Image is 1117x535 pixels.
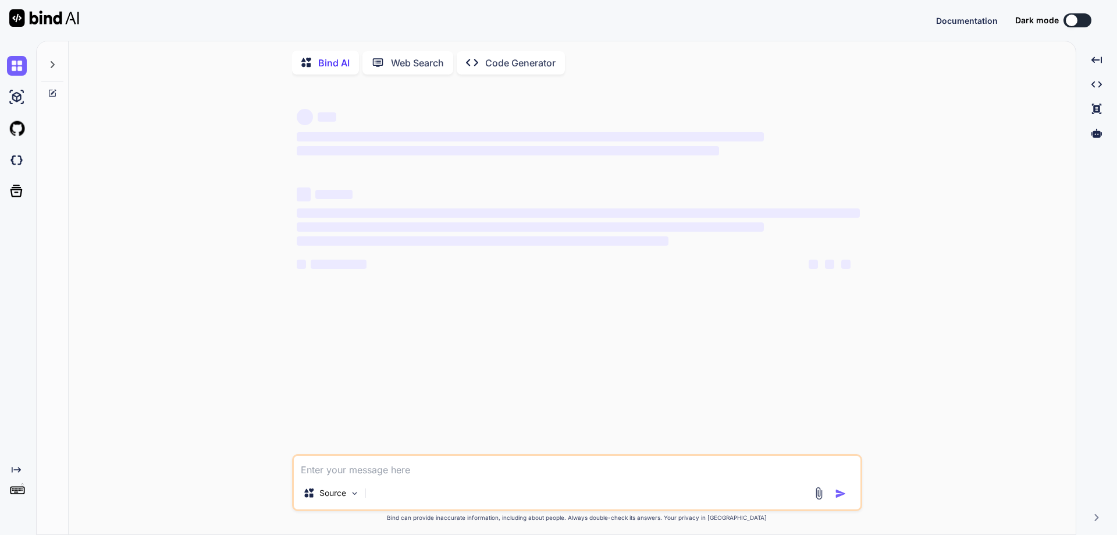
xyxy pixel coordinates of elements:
[7,119,27,139] img: githubLight
[297,109,313,125] span: ‌
[9,9,79,27] img: Bind AI
[812,487,826,500] img: attachment
[311,260,367,269] span: ‌
[7,87,27,107] img: ai-studio
[936,15,998,27] button: Documentation
[319,487,346,499] p: Source
[318,56,350,70] p: Bind AI
[315,190,353,199] span: ‌
[7,56,27,76] img: chat
[297,208,860,218] span: ‌
[350,488,360,498] img: Pick Models
[7,150,27,170] img: darkCloudIdeIcon
[809,260,818,269] span: ‌
[835,488,846,499] img: icon
[292,513,862,522] p: Bind can provide inaccurate information, including about people. Always double-check its answers....
[297,187,311,201] span: ‌
[391,56,444,70] p: Web Search
[297,236,668,246] span: ‌
[297,222,764,232] span: ‌
[297,132,764,141] span: ‌
[1015,15,1059,26] span: Dark mode
[318,112,336,122] span: ‌
[841,260,851,269] span: ‌
[297,146,719,155] span: ‌
[936,16,998,26] span: Documentation
[485,56,556,70] p: Code Generator
[297,260,306,269] span: ‌
[825,260,834,269] span: ‌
